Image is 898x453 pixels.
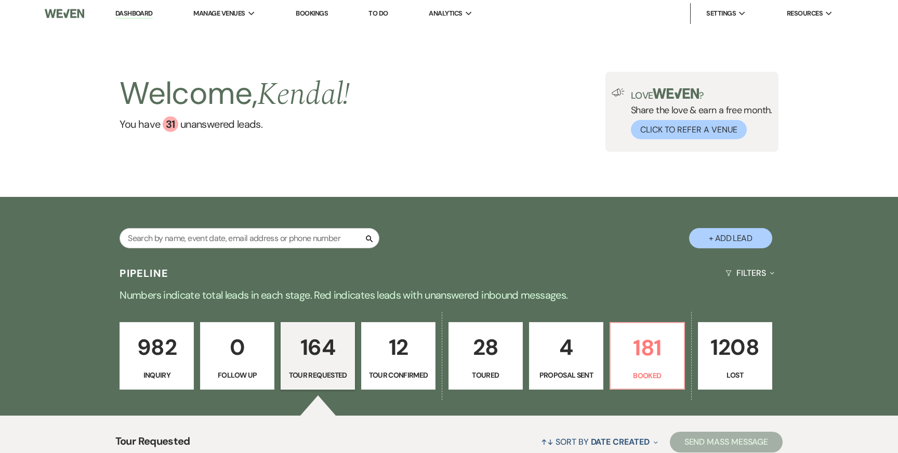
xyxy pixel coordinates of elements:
button: Filters [721,259,778,287]
span: Date Created [591,436,650,447]
a: 982Inquiry [120,322,194,390]
p: Follow Up [207,369,268,381]
img: weven-logo-green.svg [653,88,699,99]
a: 12Tour Confirmed [361,322,435,390]
div: Share the love & earn a free month. [625,88,772,139]
a: To Do [368,9,388,18]
p: Tour Requested [287,369,348,381]
h3: Pipeline [120,266,168,281]
p: 28 [455,330,516,365]
p: 4 [536,330,597,365]
span: ↑↓ [541,436,553,447]
p: Lost [705,369,765,381]
p: Numbers indicate total leads in each stage. Red indicates leads with unanswered inbound messages. [75,287,823,303]
p: 164 [287,330,348,365]
a: Bookings [296,9,328,18]
p: 12 [368,330,429,365]
a: 0Follow Up [200,322,274,390]
p: Toured [455,369,516,381]
a: 181Booked [610,322,685,390]
img: loud-speaker-illustration.svg [612,88,625,97]
span: Settings [706,8,736,19]
p: 181 [617,330,678,365]
a: You have 31 unanswered leads. [120,116,350,132]
button: Send Mass Message [670,432,783,452]
span: Resources [787,8,823,19]
p: 0 [207,330,268,365]
p: 982 [126,330,187,365]
a: 4Proposal Sent [529,322,603,390]
button: + Add Lead [689,228,772,248]
span: Analytics [429,8,462,19]
p: Tour Confirmed [368,369,429,381]
p: 1208 [705,330,765,365]
p: Love ? [631,88,772,100]
span: Manage Venues [193,8,245,19]
a: Dashboard [115,9,153,19]
p: Inquiry [126,369,187,381]
div: 31 [163,116,178,132]
a: 1208Lost [698,322,772,390]
a: 28Toured [448,322,523,390]
a: 164Tour Requested [281,322,355,390]
img: Weven Logo [45,3,84,24]
button: Click to Refer a Venue [631,120,747,139]
span: Kendal ! [257,71,350,118]
input: Search by name, event date, email address or phone number [120,228,379,248]
p: Booked [617,370,678,381]
h2: Welcome, [120,72,350,116]
p: Proposal Sent [536,369,597,381]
